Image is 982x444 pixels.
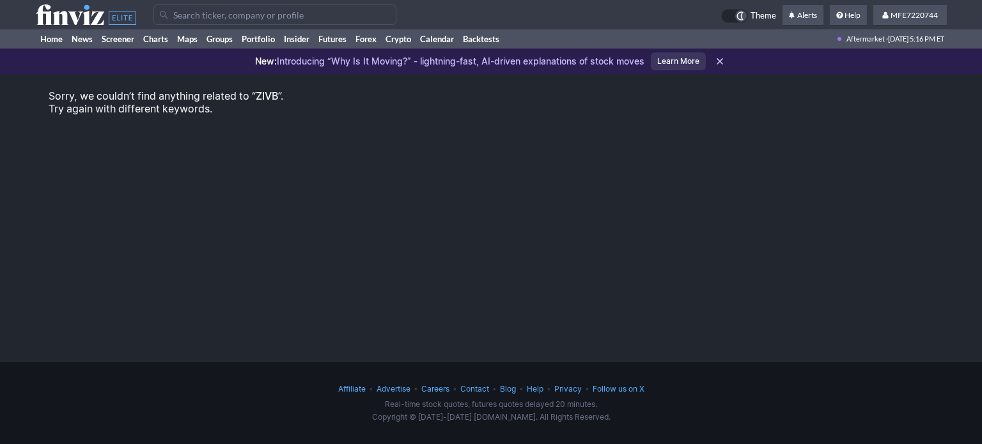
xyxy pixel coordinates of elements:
[36,29,67,49] a: Home
[584,384,591,394] span: •
[651,52,706,70] a: Learn More
[412,384,419,394] span: •
[237,29,279,49] a: Portfolio
[381,29,416,49] a: Crypto
[518,384,525,394] span: •
[338,384,366,394] a: Affiliate
[721,9,776,23] a: Theme
[527,384,543,394] a: Help
[49,89,934,115] p: Sorry, we couldn’t find anything related to “ ”. Try again with different keywords.
[421,384,449,394] a: Careers
[255,56,277,66] span: New:
[67,29,97,49] a: News
[139,29,173,49] a: Charts
[783,5,823,26] a: Alerts
[279,29,314,49] a: Insider
[593,384,644,394] a: Follow us on X
[458,29,504,49] a: Backtests
[451,384,458,394] span: •
[888,29,944,49] span: [DATE] 5:16 PM ET
[173,29,202,49] a: Maps
[153,4,396,25] input: Search
[368,384,375,394] span: •
[846,29,888,49] span: Aftermarket ·
[554,384,582,394] a: Privacy
[500,384,516,394] a: Blog
[460,384,489,394] a: Contact
[873,5,947,26] a: MFE7220744
[545,384,552,394] span: •
[202,29,237,49] a: Groups
[255,55,644,68] p: Introducing “Why Is It Moving?” - lightning-fast, AI-driven explanations of stock moves
[351,29,381,49] a: Forex
[97,29,139,49] a: Screener
[830,5,867,26] a: Help
[256,89,278,102] span: ZIVB
[751,9,776,23] span: Theme
[377,384,410,394] a: Advertise
[491,384,498,394] span: •
[314,29,351,49] a: Futures
[891,10,938,20] span: MFE7220744
[416,29,458,49] a: Calendar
